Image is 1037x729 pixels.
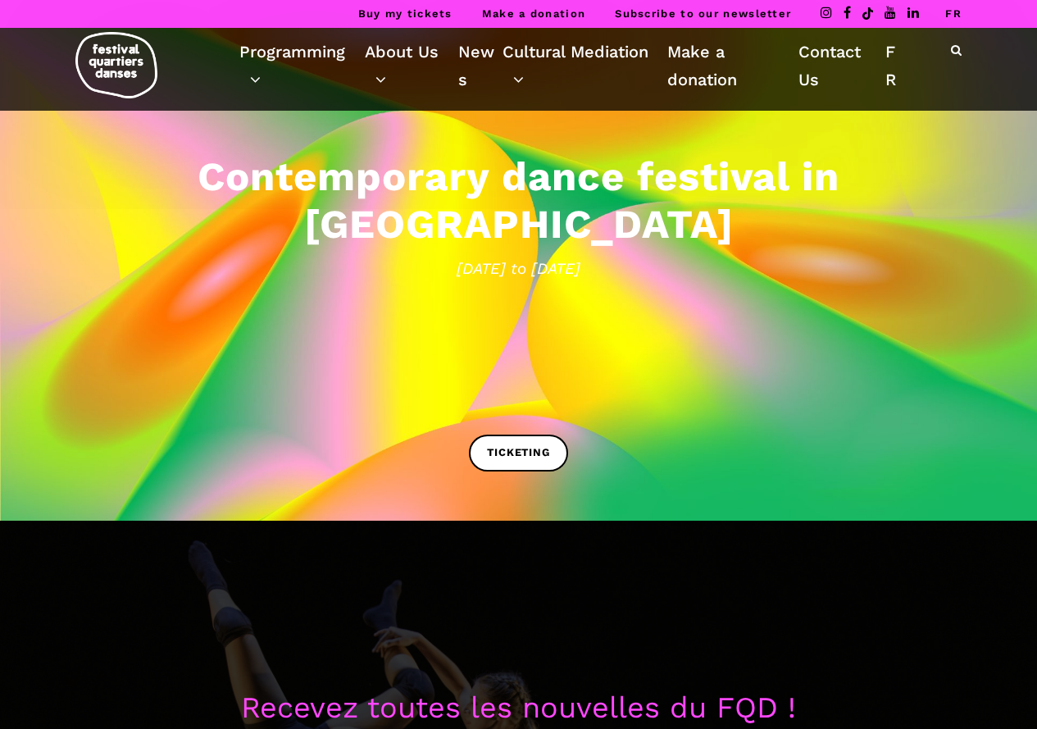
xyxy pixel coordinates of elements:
a: Subscribe to our newsletter [615,7,791,20]
a: Make a donation [667,38,798,93]
img: logo-fqd-med [75,32,157,98]
h3: Contemporary dance festival in [GEOGRAPHIC_DATA] [16,152,1021,248]
a: Make a donation [482,7,586,20]
a: News [458,38,503,93]
a: FR [945,7,962,20]
a: Contact Us [798,38,885,93]
span: [DATE] to [DATE] [16,257,1021,281]
a: Buy my tickets [358,7,453,20]
a: TICKETING [469,435,567,472]
a: FR [885,38,906,93]
span: TICKETING [487,444,549,462]
a: About Us [365,38,458,93]
a: Cultural Mediation [503,38,667,93]
a: Programming [239,38,365,93]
